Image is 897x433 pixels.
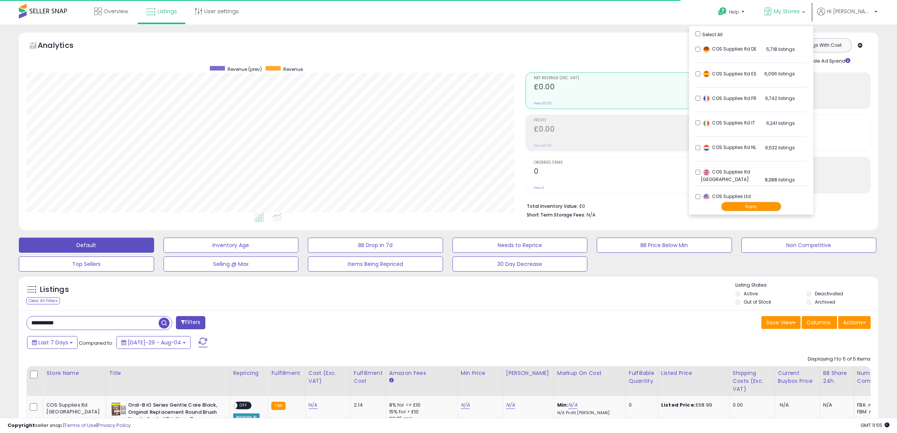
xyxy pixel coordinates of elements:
img: spain.png [703,70,710,78]
div: Include Ad Spend [792,56,862,65]
label: Active [744,290,758,297]
span: 6,742 listings [765,95,795,101]
span: Revenue [283,66,303,72]
div: 0 [629,402,652,408]
a: N/A [568,401,577,409]
div: 8% for <= £10 [389,402,452,408]
small: Amazon Fees. [389,377,394,384]
a: N/A [309,401,318,409]
div: Shipping Costs (Exc. VAT) [733,369,772,393]
span: Listings [157,8,177,15]
b: Min: [557,401,568,408]
div: N/A [823,402,848,408]
h5: Analytics [38,40,88,52]
span: Hi [PERSON_NAME] [827,8,872,15]
button: Apply [721,202,781,211]
button: Last 7 Days [27,336,78,349]
span: COS Supplies ltd ES [703,71,756,77]
img: netherlands.png [703,144,710,152]
div: Min Price [461,369,500,377]
a: Help [712,1,752,25]
div: Fulfillment [271,369,302,377]
div: Title [109,369,227,377]
label: Out of Stock [744,299,771,305]
img: usa.png [703,193,710,201]
a: N/A [506,401,515,409]
div: £68.99 [661,402,724,408]
span: 6,096 listings [764,71,795,77]
span: Compared to: [79,339,113,347]
span: Help [729,9,739,15]
span: COS Supplies ltd NL [703,144,756,150]
button: Inventory Age [164,238,299,253]
b: Total Inventory Value: [527,203,578,209]
button: Selling @ Max [164,256,299,272]
img: uk.png [703,169,710,176]
span: Ordered Items [534,161,694,165]
span: Revenue (prev) [228,66,262,72]
div: Current Buybox Price [778,369,817,385]
button: BB Price Below Min [597,238,732,253]
span: COS Supplies ltd IT [703,120,755,126]
button: Needs to Reprice [452,238,588,253]
span: Columns [807,319,830,326]
span: COS Supplies ltd FR [703,95,756,101]
h5: Listings [40,284,69,295]
div: 0.00 [733,402,769,408]
span: Overview [104,8,128,15]
small: Prev: £0.00 [534,143,552,148]
div: Amazon Fees [389,369,454,377]
div: FBA: n/a [857,402,882,408]
div: Markup on Cost [557,369,622,377]
img: germany.png [703,46,710,53]
b: Short Term Storage Fees: [527,212,585,218]
button: Filters [176,316,205,329]
div: Fulfillable Quantity [629,369,655,385]
small: Prev: £0.00 [534,101,552,106]
button: Top Sellers [19,256,154,272]
a: Privacy Policy [98,422,131,429]
span: COS Supplies ltd DE [703,46,756,52]
button: 30 Day Decrease [452,256,588,272]
div: BB Share 24h. [823,369,851,385]
div: Num of Comp. [857,369,885,385]
a: Hi [PERSON_NAME] [817,8,877,25]
div: [PERSON_NAME] [506,369,551,377]
div: 15% for > £10 [389,408,452,415]
img: italy.png [703,120,710,127]
span: Last 7 Days [38,339,68,346]
span: [DATE]-29 - Aug-04 [128,339,181,346]
div: COS Supplies ltd [GEOGRAPHIC_DATA] [46,402,100,415]
button: Non Competitive [741,238,877,253]
button: Save View [761,316,801,329]
h2: £0.00 [534,125,694,135]
a: Terms of Use [64,422,96,429]
div: Store Name [46,369,103,377]
button: Columns [802,316,837,329]
h2: £0.00 [534,83,694,93]
div: Listed Price [661,369,726,377]
button: Default [19,238,154,253]
div: 2.14 [354,402,380,408]
span: N/A [780,401,789,408]
button: Listings With Cost [793,40,849,50]
div: Fulfillment Cost [354,369,383,385]
strong: Copyright [8,422,35,429]
span: 5,718 listings [766,46,795,52]
span: Net Revenue (Exc. VAT) [534,76,694,80]
button: [DATE]-29 - Aug-04 [116,336,191,349]
span: OFF [237,402,249,409]
span: 8,388 listings [765,177,795,183]
button: BB Drop in 7d [308,238,443,253]
span: COS Supplies ltd [GEOGRAPHIC_DATA] [701,169,750,183]
li: £0 [527,201,865,210]
div: seller snap | | [8,422,131,429]
div: Cost (Exc. VAT) [309,369,347,385]
span: 6,532 listings [765,144,795,151]
div: Repricing [233,369,265,377]
span: Profit [534,118,694,123]
img: france.png [703,95,710,102]
div: Clear All Filters [26,297,60,304]
span: N/A [587,211,596,218]
small: FBA [271,402,285,410]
